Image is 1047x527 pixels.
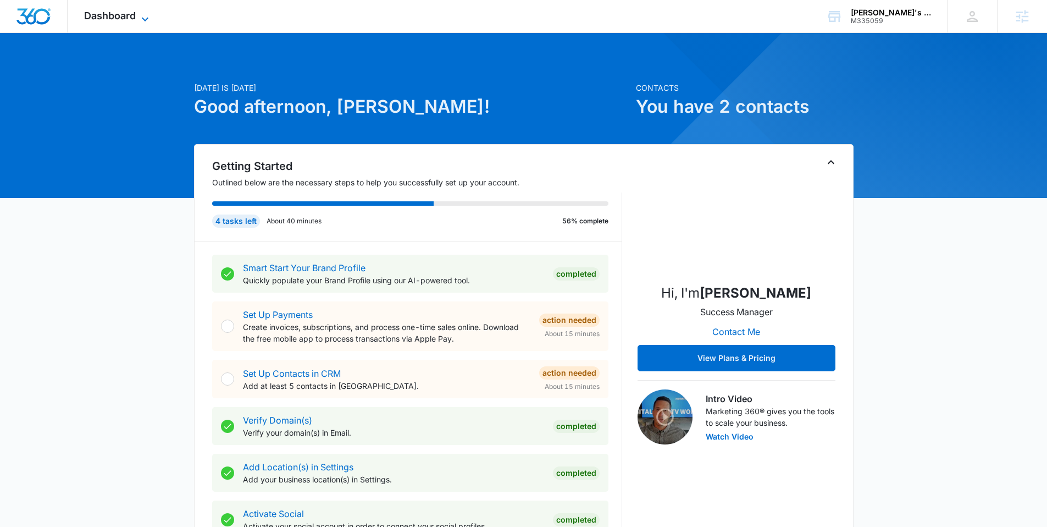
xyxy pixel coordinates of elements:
[84,10,136,21] span: Dashboard
[42,65,98,72] div: Domain Overview
[29,29,121,37] div: Domain: [DOMAIN_NAME]
[243,462,353,473] a: Add Location(s) in Settings
[121,65,185,72] div: Keywords by Traffic
[243,427,544,438] p: Verify your domain(s) in Email.
[682,164,791,275] img: Jacob Gallahan
[706,433,754,441] button: Watch Video
[194,82,629,94] p: [DATE] is [DATE]
[243,415,312,426] a: Verify Domain(s)
[700,305,773,319] p: Success Manager
[243,262,365,273] a: Smart Start Your Brand Profile
[824,156,838,169] button: Toggle Collapse
[851,8,931,17] div: account name
[706,392,835,405] h3: Intro Video
[638,345,835,371] button: View Plans & Pricing
[109,64,118,73] img: tab_keywords_by_traffic_grey.svg
[553,267,600,281] div: Completed
[545,329,600,339] span: About 15 minutes
[243,474,544,485] p: Add your business location(s) in Settings.
[243,380,530,392] p: Add at least 5 contacts in [GEOGRAPHIC_DATA].
[212,215,260,228] div: 4 tasks left
[636,82,854,94] p: Contacts
[194,94,629,120] h1: Good afternoon, [PERSON_NAME]!
[243,368,341,379] a: Set Up Contacts in CRM
[851,17,931,25] div: account id
[661,283,811,303] p: Hi, I'm
[553,420,600,433] div: Completed
[553,466,600,480] div: Completed
[243,508,304,519] a: Activate Social
[706,405,835,429] p: Marketing 360® gives you the tools to scale your business.
[30,64,38,73] img: tab_domain_overview_orange.svg
[701,319,771,345] button: Contact Me
[700,285,811,301] strong: [PERSON_NAME]
[212,177,622,188] p: Outlined below are the necessary steps to help you successfully set up your account.
[212,158,622,174] h2: Getting Started
[539,314,600,327] div: Action Needed
[243,309,313,320] a: Set Up Payments
[638,389,693,444] img: Intro Video
[267,216,322,226] p: About 40 minutes
[31,18,54,26] div: v 4.0.25
[553,513,600,526] div: Completed
[636,94,854,120] h1: You have 2 contacts
[545,382,600,392] span: About 15 minutes
[562,216,608,226] p: 56% complete
[539,366,600,380] div: Action Needed
[243,321,530,344] p: Create invoices, subscriptions, and process one-time sales online. Download the free mobile app t...
[243,275,544,286] p: Quickly populate your Brand Profile using our AI-powered tool.
[18,29,26,37] img: website_grey.svg
[18,18,26,26] img: logo_orange.svg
